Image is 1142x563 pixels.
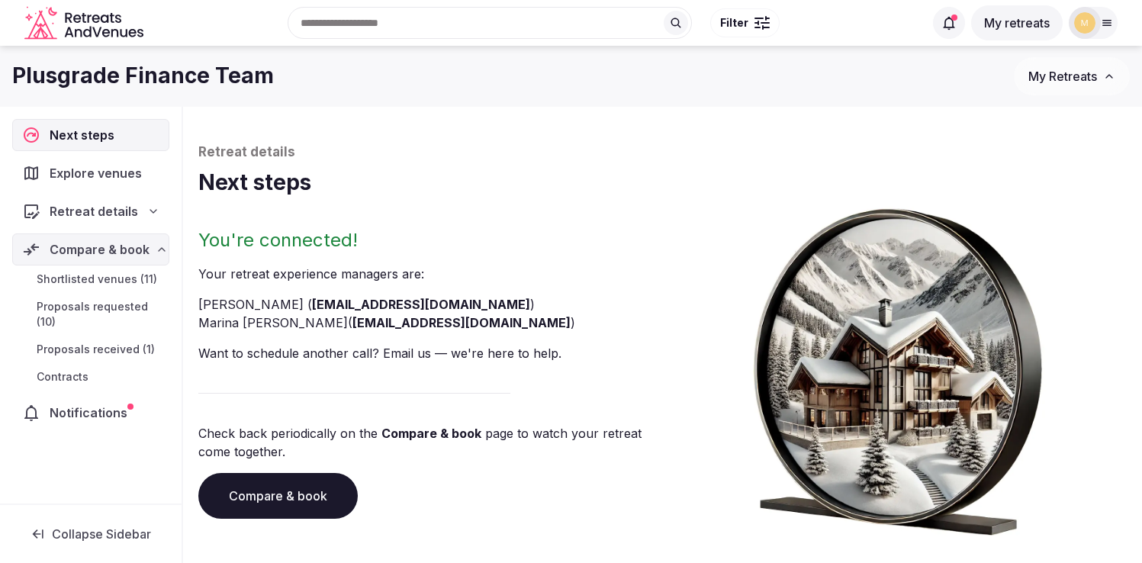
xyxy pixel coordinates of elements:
[37,299,163,330] span: Proposals requested (10)
[730,198,1066,536] img: Winter chalet retreat in picture frame
[198,168,1127,198] h1: Next steps
[12,157,169,189] a: Explore venues
[12,397,169,429] a: Notifications
[1014,57,1130,95] button: My Retreats
[50,240,150,259] span: Compare & book
[37,272,157,287] span: Shortlisted venues (11)
[381,426,481,441] a: Compare & book
[12,296,169,333] a: Proposals requested (10)
[352,315,571,330] a: [EMAIL_ADDRESS][DOMAIN_NAME]
[12,517,169,551] button: Collapse Sidebar
[12,61,274,91] h1: Plusgrade Finance Team
[198,228,657,253] h2: You're connected!
[12,269,169,290] a: Shortlisted venues (11)
[37,369,88,384] span: Contracts
[24,6,146,40] a: Visit the homepage
[198,143,1127,162] p: Retreat details
[198,314,657,332] li: Marina [PERSON_NAME] ( )
[971,15,1063,31] a: My retreats
[50,202,138,220] span: Retreat details
[24,6,146,40] svg: Retreats and Venues company logo
[198,344,657,362] p: Want to schedule another call? Email us — we're here to help.
[312,297,530,312] a: [EMAIL_ADDRESS][DOMAIN_NAME]
[52,526,151,542] span: Collapse Sidebar
[720,15,748,31] span: Filter
[198,265,657,283] p: Your retreat experience manager s are :
[50,164,148,182] span: Explore venues
[37,342,155,357] span: Proposals received (1)
[12,339,169,360] a: Proposals received (1)
[198,424,657,461] p: Check back periodically on the page to watch your retreat come together.
[50,126,121,144] span: Next steps
[50,404,134,422] span: Notifications
[1028,69,1097,84] span: My Retreats
[12,119,169,151] a: Next steps
[1074,12,1095,34] img: mana.vakili
[198,473,358,519] a: Compare & book
[710,8,780,37] button: Filter
[12,366,169,388] a: Contracts
[198,295,657,314] li: [PERSON_NAME] ( )
[971,5,1063,40] button: My retreats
